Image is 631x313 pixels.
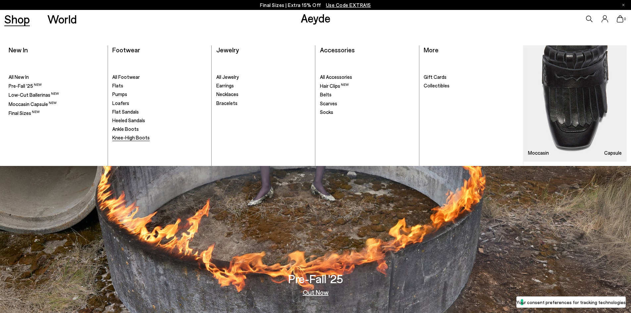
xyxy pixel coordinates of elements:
span: Bracelets [216,100,237,106]
a: Low-Cut Ballerinas [9,91,103,98]
p: Final Sizes | Extra 15% Off [260,1,371,9]
span: All Footwear [112,74,140,80]
a: Accessories [320,46,355,54]
a: Bracelets [216,100,311,107]
a: Jewelry [216,46,239,54]
a: All New In [9,74,103,80]
span: Navigate to /collections/ss25-final-sizes [326,2,371,8]
a: Flat Sandals [112,109,207,115]
a: Collectibles [424,82,519,89]
a: Shop [4,13,30,25]
a: All Footwear [112,74,207,80]
a: Footwear [112,46,140,54]
a: Gift Cards [424,74,519,80]
span: All Accessories [320,74,352,80]
a: Moccasin Capsule [9,101,103,108]
a: Loafers [112,100,207,107]
a: Necklaces [216,91,311,98]
span: Earrings [216,82,234,88]
h3: Pre-Fall '25 [288,273,343,285]
span: Final Sizes [9,110,40,116]
a: Scarves [320,100,415,107]
a: Hair Clips [320,82,415,89]
button: Your consent preferences for tracking technologies [516,296,626,308]
span: Pre-Fall '25 [9,83,42,89]
a: World [47,13,77,25]
a: Out Now [303,289,329,295]
span: Necklaces [216,91,238,97]
span: Belts [320,91,332,97]
span: Socks [320,109,333,115]
a: New In [9,46,28,54]
label: Your consent preferences for tracking technologies [516,299,626,306]
a: Ankle Boots [112,126,207,132]
span: 0 [623,17,627,21]
a: Knee-High Boots [112,134,207,141]
h3: Moccasin [528,150,549,155]
a: Earrings [216,82,311,89]
span: Scarves [320,100,337,106]
h3: Capsule [604,150,622,155]
a: More [424,46,439,54]
span: Gift Cards [424,74,447,80]
span: Ankle Boots [112,126,139,132]
a: Aeyde [301,11,331,25]
span: Flat Sandals [112,109,139,115]
span: All Jewelry [216,74,239,80]
a: All Jewelry [216,74,311,80]
a: Moccasin Capsule [523,45,627,162]
span: Collectibles [424,82,449,88]
span: Moccasin Capsule [9,101,57,107]
span: Pumps [112,91,127,97]
a: Flats [112,82,207,89]
a: 0 [617,15,623,23]
img: Mobile_e6eede4d-78b8-4bd1-ae2a-4197e375e133_900x.jpg [523,45,627,162]
a: Final Sizes [9,110,103,117]
span: Loafers [112,100,129,106]
span: Knee-High Boots [112,134,150,140]
a: Belts [320,91,415,98]
a: Heeled Sandals [112,117,207,124]
a: Socks [320,109,415,116]
span: Hair Clips [320,83,349,89]
span: All New In [9,74,29,80]
span: Low-Cut Ballerinas [9,92,59,98]
span: Flats [112,82,123,88]
a: Pumps [112,91,207,98]
a: All Accessories [320,74,415,80]
a: Pre-Fall '25 [9,82,103,89]
span: Heeled Sandals [112,117,145,123]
